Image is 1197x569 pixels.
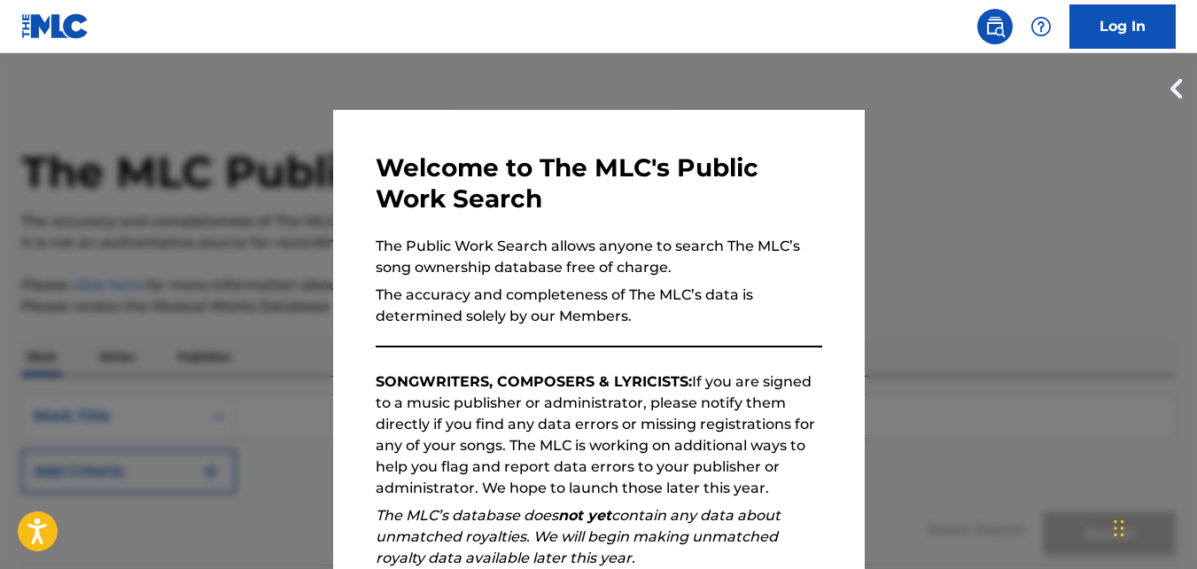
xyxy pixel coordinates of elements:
[376,152,822,214] h3: Welcome to The MLC's Public Work Search
[376,236,822,278] p: The Public Work Search allows anyone to search The MLC’s song ownership database free of charge.
[376,507,781,566] em: The MLC’s database does contain any data about unmatched royalties. We will begin making unmatche...
[376,284,822,327] p: The accuracy and completeness of The MLC’s data is determined solely by our Members.
[1030,16,1052,37] img: help
[376,371,822,499] p: If you are signed to a music publisher or administrator, please notify them directly if you find ...
[21,13,89,39] img: MLC Logo
[984,16,1006,37] img: search
[558,507,611,524] strong: not yet
[1114,502,1124,555] div: Drag
[1023,9,1059,44] div: Help
[977,9,1013,44] a: Public Search
[1108,484,1197,569] iframe: Chat Widget
[376,373,692,390] strong: SONGWRITERS, COMPOSERS & LYRICISTS:
[1069,4,1176,49] a: Log In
